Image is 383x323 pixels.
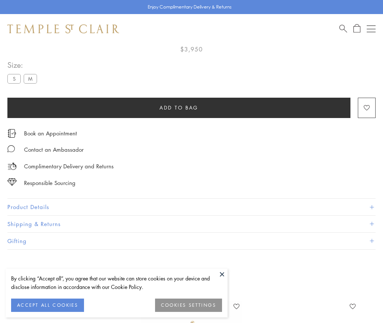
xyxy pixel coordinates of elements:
[180,44,203,54] span: $3,950
[11,274,222,291] div: By clicking “Accept all”, you agree that our website can store cookies on your device and disclos...
[24,162,114,171] p: Complimentary Delivery and Returns
[7,233,376,249] button: Gifting
[11,299,84,312] button: ACCEPT ALL COOKIES
[159,104,198,112] span: Add to bag
[7,74,21,83] label: S
[339,24,347,33] a: Search
[24,178,75,188] div: Responsible Sourcing
[7,199,376,215] button: Product Details
[155,299,222,312] button: COOKIES SETTINGS
[7,98,350,118] button: Add to bag
[7,129,16,138] img: icon_appointment.svg
[7,145,15,152] img: MessageIcon-01_2.svg
[24,145,84,154] div: Contact an Ambassador
[24,74,37,83] label: M
[7,162,17,171] img: icon_delivery.svg
[367,24,376,33] button: Open navigation
[7,24,119,33] img: Temple St. Clair
[7,178,17,186] img: icon_sourcing.svg
[7,216,376,232] button: Shipping & Returns
[148,3,232,11] p: Enjoy Complimentary Delivery & Returns
[353,24,360,33] a: Open Shopping Bag
[24,129,77,137] a: Book an Appointment
[7,59,40,71] span: Size:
